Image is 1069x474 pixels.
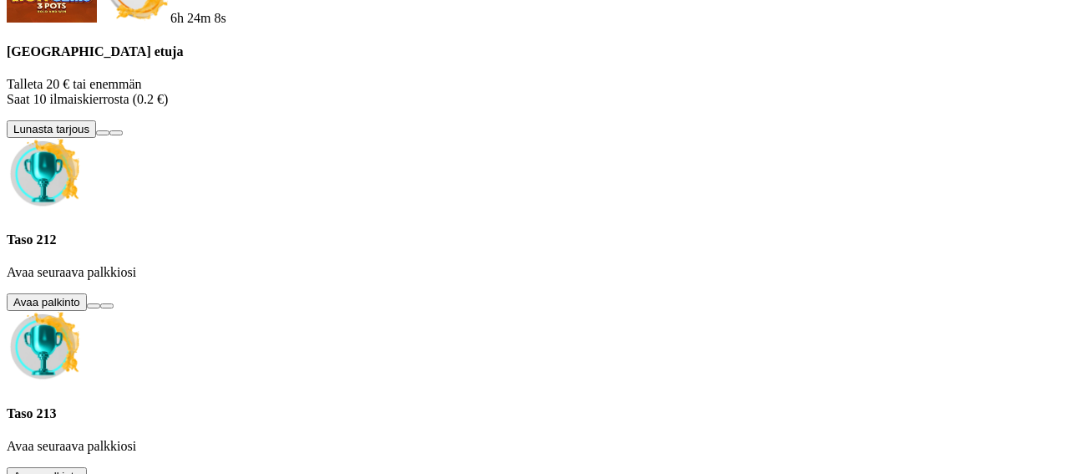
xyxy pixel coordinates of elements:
span: Avaa palkinto [13,296,80,308]
button: Avaa palkinto [7,293,87,311]
button: Lunasta tarjous [7,120,96,138]
h4: Taso 212 [7,232,1062,247]
span: countdown [170,11,226,25]
button: info [100,303,114,308]
p: Avaa seuraava palkkiosi [7,439,1062,454]
p: Avaa seuraava palkkiosi [7,265,1062,280]
h4: Taso 213 [7,406,1062,421]
p: Talleta 20 € tai enemmän Saat 10 ilmaiskierrosta (0.2 €) [7,77,1062,107]
button: info [109,130,123,135]
h4: [GEOGRAPHIC_DATA] etuja [7,44,1062,59]
span: Lunasta tarjous [13,123,89,135]
img: Unclaimed level icon [7,138,80,212]
img: Unclaimed level icon [7,311,80,385]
